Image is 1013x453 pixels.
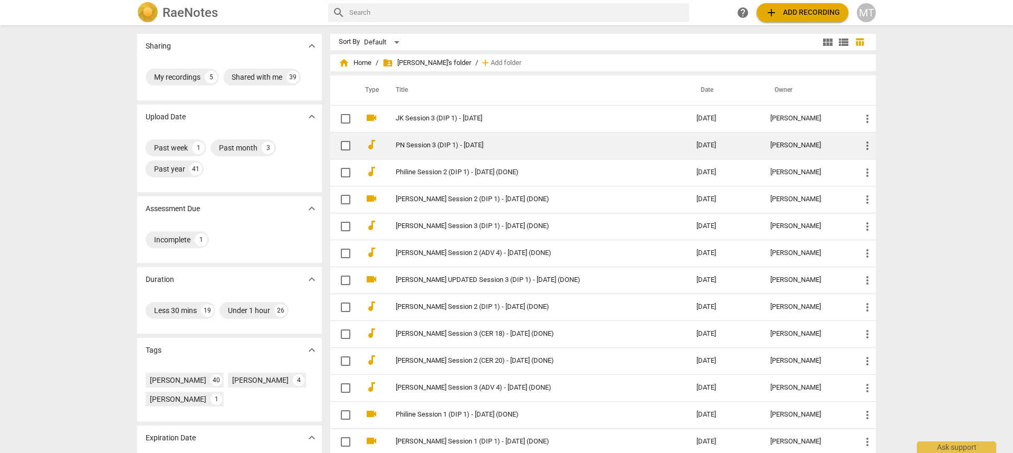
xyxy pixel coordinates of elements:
[770,115,844,122] div: [PERSON_NAME]
[305,344,318,356] span: expand_more
[365,435,378,447] span: videocam
[154,72,200,82] div: My recordings
[396,141,658,149] a: PN Session 3 (DIP 1) - [DATE]
[762,76,853,105] th: Owner
[861,409,874,421] span: more_vert
[357,76,383,105] th: Type
[150,375,206,385] div: [PERSON_NAME]
[205,71,217,83] div: 5
[861,247,874,260] span: more_vert
[396,411,658,419] a: Philine Session 1 (DIP 1) - [DATE] (DONE)
[396,222,658,230] a: [PERSON_NAME] Session 3 (DIP 1) - [DATE] (DONE)
[857,3,876,22] button: MT
[383,58,471,68] span: [PERSON_NAME]'s folder
[365,300,378,313] span: audiotrack
[861,382,874,394] span: more_vert
[339,58,349,68] span: home
[396,384,658,392] a: [PERSON_NAME] Session 3 (ADV 4) - [DATE] (DONE)
[765,6,840,19] span: Add recording
[219,143,257,153] div: Past month
[304,342,320,358] button: Show more
[305,202,318,215] span: expand_more
[304,271,320,287] button: Show more
[770,357,844,365] div: [PERSON_NAME]
[383,76,688,105] th: Title
[861,139,874,152] span: more_vert
[770,168,844,176] div: [PERSON_NAME]
[232,72,282,82] div: Shared with me
[146,432,196,443] p: Expiration Date
[262,141,274,154] div: 3
[861,166,874,179] span: more_vert
[688,374,762,401] td: [DATE]
[163,5,218,20] h2: RaeNotes
[688,267,762,294] td: [DATE]
[396,249,658,257] a: [PERSON_NAME] Session 2 (ADV 4) - [DATE] (DONE)
[688,213,762,240] td: [DATE]
[304,109,320,125] button: Show more
[305,110,318,123] span: expand_more
[154,143,188,153] div: Past week
[917,441,996,453] div: Ask support
[396,330,658,338] a: [PERSON_NAME] Session 3 (CER 18) - [DATE] (DONE)
[770,411,844,419] div: [PERSON_NAME]
[770,141,844,149] div: [PERSON_NAME]
[383,58,393,68] span: folder_shared
[836,34,852,50] button: List view
[861,193,874,206] span: more_vert
[365,111,378,124] span: videocam
[146,111,186,122] p: Upload Date
[770,276,844,284] div: [PERSON_NAME]
[154,305,197,316] div: Less 30 mins
[770,249,844,257] div: [PERSON_NAME]
[861,112,874,125] span: more_vert
[396,357,658,365] a: [PERSON_NAME] Session 2 (CER 20) - [DATE] (DONE)
[770,195,844,203] div: [PERSON_NAME]
[861,355,874,367] span: more_vert
[770,303,844,311] div: [PERSON_NAME]
[365,138,378,151] span: audiotrack
[475,59,478,67] span: /
[201,304,214,317] div: 19
[376,59,378,67] span: /
[821,36,834,49] span: view_module
[305,40,318,52] span: expand_more
[137,2,320,23] a: LogoRaeNotes
[339,38,360,46] div: Sort By
[688,347,762,374] td: [DATE]
[305,431,318,444] span: expand_more
[332,6,345,19] span: search
[150,394,206,404] div: [PERSON_NAME]
[737,6,749,19] span: help
[365,192,378,205] span: videocam
[770,438,844,446] div: [PERSON_NAME]
[396,168,658,176] a: Philine Session 2 (DIP 1) - [DATE] (DONE)
[396,438,658,446] a: [PERSON_NAME] Session 1 (DIP 1) - [DATE] (DONE)
[688,159,762,186] td: [DATE]
[286,71,299,83] div: 39
[688,105,762,132] td: [DATE]
[211,374,222,386] div: 40
[304,201,320,216] button: Show more
[365,354,378,366] span: audiotrack
[365,273,378,286] span: videocam
[365,327,378,339] span: audiotrack
[396,276,658,284] a: [PERSON_NAME] UPDATED Session 3 (DIP 1) - [DATE] (DONE)
[364,34,403,51] div: Default
[396,195,658,203] a: [PERSON_NAME] Session 2 (DIP 1) - [DATE] (DONE)
[733,3,752,22] a: Help
[765,6,778,19] span: add
[491,59,521,67] span: Add folder
[365,408,378,420] span: videocam
[837,36,850,49] span: view_list
[349,4,685,21] input: Search
[688,320,762,347] td: [DATE]
[365,165,378,178] span: audiotrack
[861,301,874,314] span: more_vert
[146,203,200,214] p: Assessment Due
[770,222,844,230] div: [PERSON_NAME]
[146,345,161,356] p: Tags
[154,164,185,174] div: Past year
[480,58,491,68] span: add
